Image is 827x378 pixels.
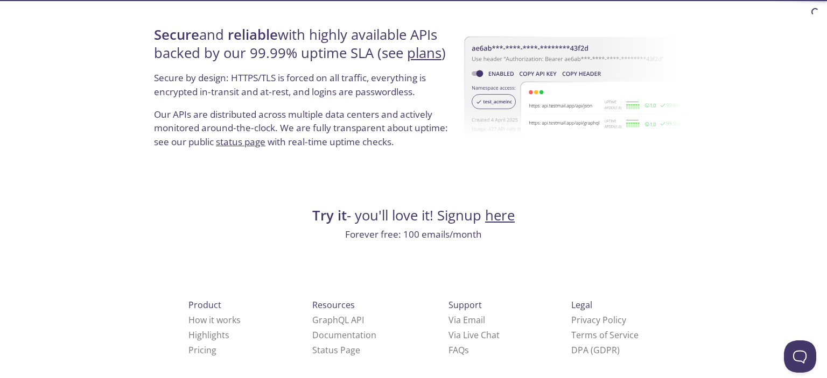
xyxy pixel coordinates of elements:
[154,25,199,44] strong: Secure
[188,299,221,311] span: Product
[312,329,376,341] a: Documentation
[151,206,676,225] h4: - you'll love it! Signup
[448,299,482,311] span: Support
[188,329,229,341] a: Highlights
[154,71,454,107] p: Secure by design: HTTPS/TLS is forced on all traffic, everything is encrypted in-transit and at-r...
[188,314,241,326] a: How it works
[571,314,626,326] a: Privacy Policy
[571,344,620,356] a: DPA (GDPR)
[448,329,500,341] a: Via Live Chat
[151,227,676,241] p: Forever free: 100 emails/month
[465,3,686,175] img: uptime
[216,135,265,148] a: status page
[571,329,639,341] a: Terms of Service
[784,340,816,373] iframe: Help Scout Beacon - Open
[312,314,364,326] a: GraphQL API
[312,299,355,311] span: Resources
[154,108,454,158] p: Our APIs are distributed across multiple data centers and actively monitored around-the-clock. We...
[465,344,469,356] span: s
[154,26,454,72] h4: and with highly available APIs backed by our 99.99% uptime SLA (see )
[448,314,485,326] a: Via Email
[407,44,441,62] a: plans
[485,206,515,225] a: here
[312,206,347,225] strong: Try it
[312,344,360,356] a: Status Page
[188,344,216,356] a: Pricing
[448,344,469,356] a: FAQ
[571,299,592,311] span: Legal
[228,25,278,44] strong: reliable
